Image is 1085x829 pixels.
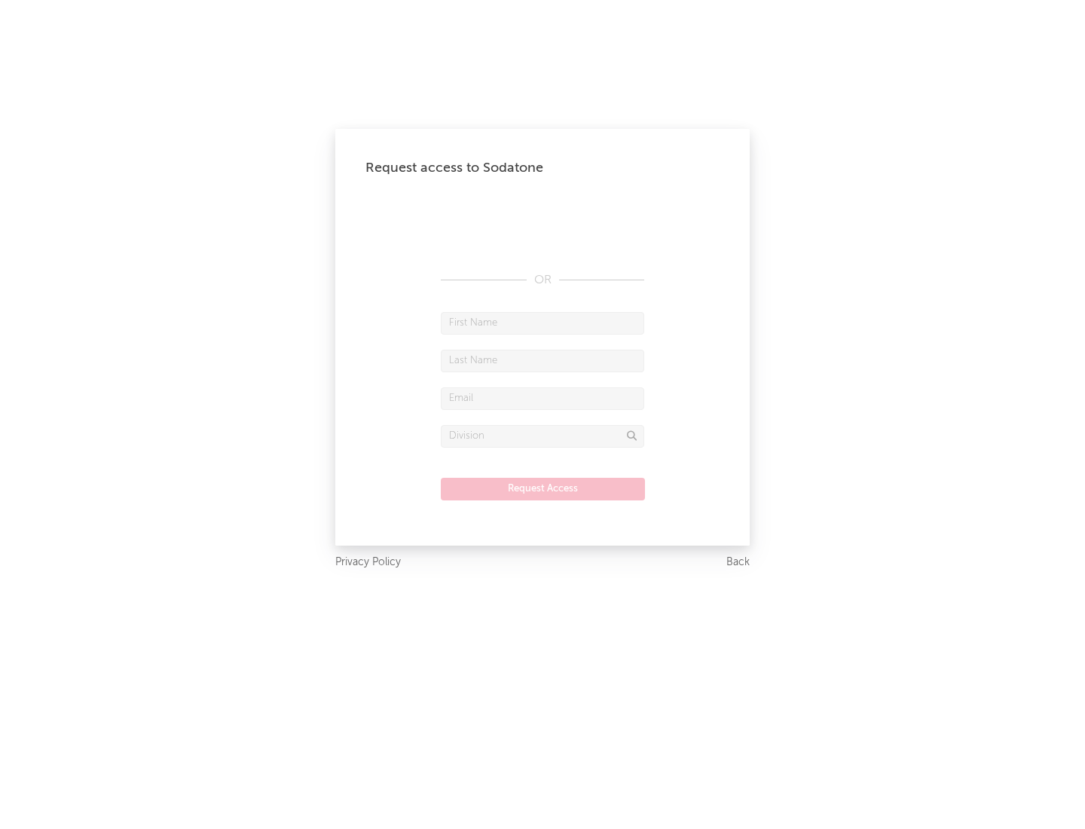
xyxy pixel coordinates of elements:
input: First Name [441,312,644,335]
input: Division [441,425,644,448]
a: Back [726,553,750,572]
input: Email [441,387,644,410]
button: Request Access [441,478,645,500]
div: Request access to Sodatone [365,159,720,177]
a: Privacy Policy [335,553,401,572]
div: OR [441,271,644,289]
input: Last Name [441,350,644,372]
